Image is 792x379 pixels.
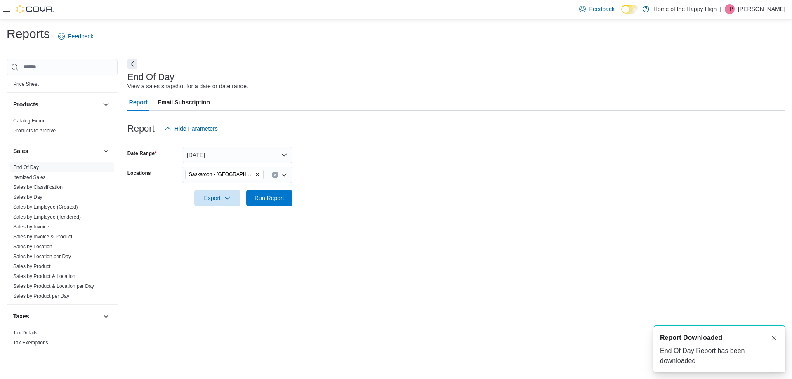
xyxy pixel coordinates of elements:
[7,116,118,139] div: Products
[13,174,46,181] span: Itemized Sales
[13,263,51,270] span: Sales by Product
[13,118,46,124] a: Catalog Export
[127,82,248,91] div: View a sales snapshot for a date or date range.
[13,283,94,290] span: Sales by Product & Location per Day
[13,147,28,155] h3: Sales
[660,346,779,366] div: End Of Day Report has been downloaded
[13,244,52,250] a: Sales by Location
[182,147,292,163] button: [DATE]
[127,150,157,157] label: Date Range
[7,328,118,351] div: Taxes
[13,174,46,180] a: Itemized Sales
[769,333,779,343] button: Dismiss toast
[13,194,42,200] a: Sales by Day
[161,120,221,137] button: Hide Parameters
[13,312,99,320] button: Taxes
[7,26,50,42] h1: Reports
[129,94,148,111] span: Report
[127,124,155,134] h3: Report
[101,99,111,109] button: Products
[589,5,614,13] span: Feedback
[13,204,78,210] a: Sales by Employee (Created)
[189,170,253,179] span: Saskatoon - [GEOGRAPHIC_DATA] - Fire & Flower
[13,81,39,87] a: Price Sheet
[576,1,618,17] a: Feedback
[174,125,218,133] span: Hide Parameters
[272,172,278,178] button: Clear input
[246,190,292,206] button: Run Report
[13,283,94,289] a: Sales by Product & Location per Day
[726,4,733,14] span: TP
[738,4,785,14] p: [PERSON_NAME]
[13,128,56,134] a: Products to Archive
[660,333,722,343] span: Report Downloaded
[7,162,118,304] div: Sales
[13,214,81,220] a: Sales by Employee (Tendered)
[621,5,639,14] input: Dark Mode
[13,340,48,346] a: Tax Exemptions
[127,72,174,82] h3: End Of Day
[199,190,236,206] span: Export
[13,234,72,240] a: Sales by Invoice & Product
[13,100,99,108] button: Products
[13,184,63,190] a: Sales by Classification
[725,4,735,14] div: Thalia Pompu
[127,59,137,69] button: Next
[13,264,51,269] a: Sales by Product
[13,233,72,240] span: Sales by Invoice & Product
[185,170,264,179] span: Saskatoon - Blairmore Village - Fire & Flower
[720,4,721,14] p: |
[101,146,111,156] button: Sales
[13,165,39,170] a: End Of Day
[68,32,93,40] span: Feedback
[13,273,75,280] span: Sales by Product & Location
[127,170,151,177] label: Locations
[13,253,71,260] span: Sales by Location per Day
[158,94,210,111] span: Email Subscription
[660,333,779,343] div: Notification
[13,293,69,299] a: Sales by Product per Day
[13,243,52,250] span: Sales by Location
[13,224,49,230] a: Sales by Invoice
[13,100,38,108] h3: Products
[13,273,75,279] a: Sales by Product & Location
[13,330,38,336] a: Tax Details
[13,184,63,191] span: Sales by Classification
[13,312,29,320] h3: Taxes
[255,194,284,202] span: Run Report
[101,311,111,321] button: Taxes
[13,254,71,259] a: Sales by Location per Day
[13,147,99,155] button: Sales
[55,28,97,45] a: Feedback
[281,172,288,178] button: Open list of options
[13,339,48,346] span: Tax Exemptions
[255,172,260,177] button: Remove Saskatoon - Blairmore Village - Fire & Flower from selection in this group
[13,164,39,171] span: End Of Day
[16,5,54,13] img: Cova
[7,79,118,92] div: Pricing
[13,127,56,134] span: Products to Archive
[653,4,717,14] p: Home of the Happy High
[194,190,240,206] button: Export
